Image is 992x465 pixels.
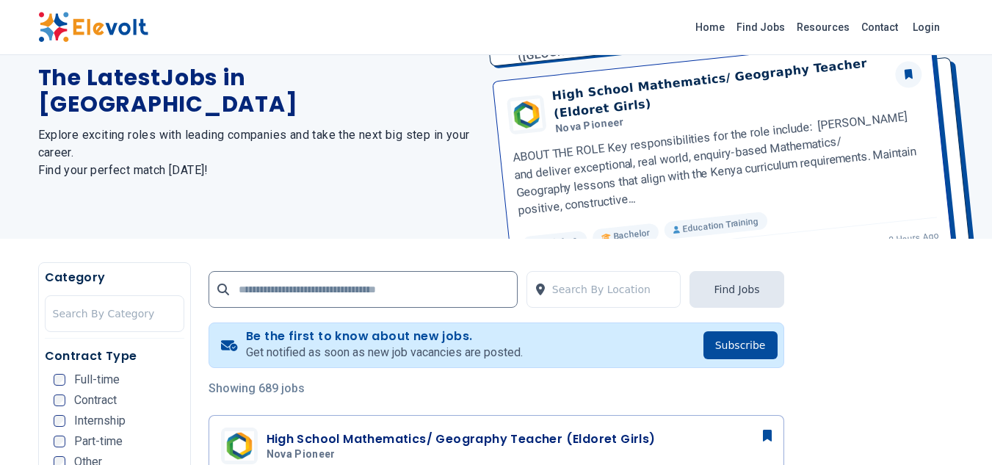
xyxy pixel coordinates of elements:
[54,394,65,406] input: Contract
[703,331,778,359] button: Subscribe
[38,12,148,43] img: Elevolt
[45,347,184,365] h5: Contract Type
[45,269,184,286] h5: Category
[731,15,791,39] a: Find Jobs
[689,271,783,308] button: Find Jobs
[54,374,65,386] input: Full-time
[246,344,523,361] p: Get notified as soon as new job vacancies are posted.
[267,448,336,461] span: Nova Pioneer
[246,329,523,344] h4: Be the first to know about new jobs.
[689,15,731,39] a: Home
[74,436,123,447] span: Part-time
[38,126,479,179] h2: Explore exciting roles with leading companies and take the next big step in your career. Find you...
[74,415,126,427] span: Internship
[267,430,656,448] h3: High School Mathematics/ Geography Teacher (Eldoret Girls)
[791,15,855,39] a: Resources
[209,380,784,397] p: Showing 689 jobs
[904,12,949,42] a: Login
[38,65,479,118] h1: The Latest Jobs in [GEOGRAPHIC_DATA]
[54,436,65,447] input: Part-time
[54,415,65,427] input: Internship
[74,394,117,406] span: Contract
[919,394,992,465] iframe: Chat Widget
[225,431,254,461] img: Nova Pioneer
[74,374,120,386] span: Full-time
[855,15,904,39] a: Contact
